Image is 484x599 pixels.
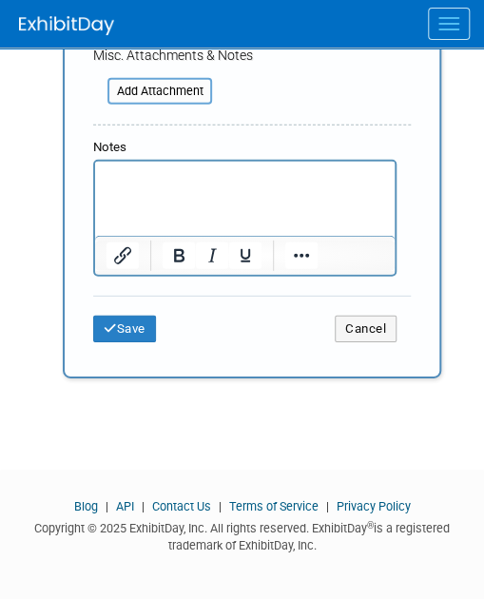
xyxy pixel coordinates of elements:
a: API [116,499,134,513]
button: Underline [229,242,261,269]
a: Blog [74,499,98,513]
span: | [214,499,226,513]
div: Copyright © 2025 ExhibitDay, Inc. All rights reserved. ExhibitDay is a registered trademark of Ex... [14,515,470,554]
sup: ® [367,520,374,531]
button: Save [93,316,156,342]
button: Insert/edit link [106,242,139,269]
span: | [101,499,113,513]
span: | [137,499,149,513]
span: | [321,499,334,513]
button: Italic [196,242,228,269]
button: Menu [428,8,470,40]
a: Terms of Service [229,499,319,513]
button: Reveal or hide additional toolbar items [285,242,318,269]
img: ExhibitDay [19,16,114,35]
button: Bold [163,242,195,269]
a: Privacy Policy [337,499,411,513]
div: Misc. Attachments & Notes [93,46,411,65]
a: Contact Us [152,499,211,513]
button: Cancel [335,316,397,342]
iframe: Rich Text Area [95,162,395,236]
div: Notes [93,139,397,157]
